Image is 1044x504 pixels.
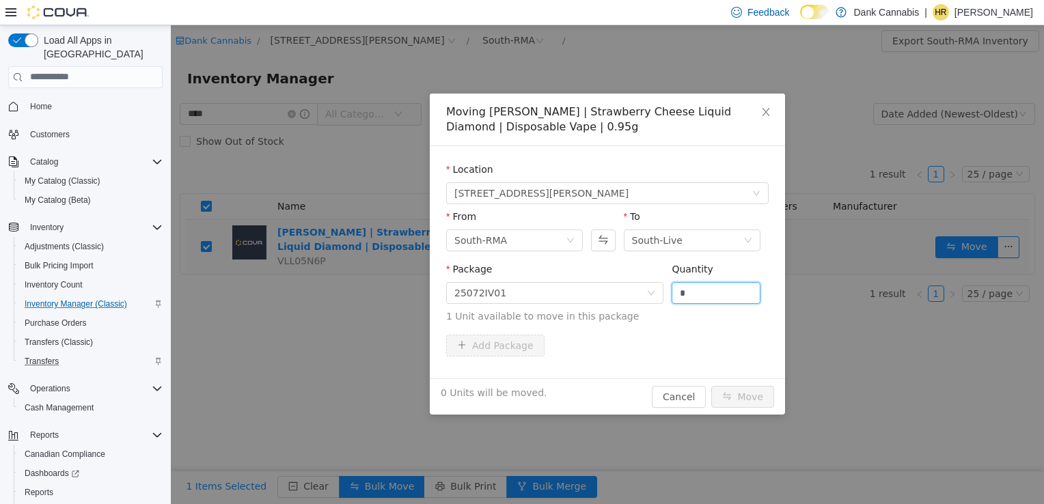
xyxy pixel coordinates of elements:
[19,315,163,331] span: Purchase Orders
[25,176,100,186] span: My Catalog (Classic)
[30,101,52,112] span: Home
[19,238,109,255] a: Adjustments (Classic)
[481,361,535,382] button: Cancel
[27,5,89,19] img: Cova
[30,222,64,233] span: Inventory
[25,279,83,290] span: Inventory Count
[19,257,99,274] a: Bulk Pricing Import
[19,277,88,293] a: Inventory Count
[25,380,76,397] button: Operations
[935,4,946,20] span: HR
[19,192,96,208] a: My Catalog (Beta)
[576,68,614,107] button: Close
[30,383,70,394] span: Operations
[501,238,542,249] label: Quantity
[3,425,168,445] button: Reports
[19,173,163,189] span: My Catalog (Classic)
[800,19,801,20] span: Dark Mode
[3,218,168,237] button: Inventory
[19,484,59,501] a: Reports
[3,152,168,171] button: Catalog
[284,257,335,278] div: 25072IV01
[30,430,59,440] span: Reports
[275,284,598,298] span: 1 Unit available to move in this package
[25,449,105,460] span: Canadian Compliance
[25,380,163,397] span: Operations
[14,352,168,371] button: Transfers
[30,129,70,140] span: Customers
[14,191,168,210] button: My Catalog (Beta)
[3,96,168,116] button: Home
[933,4,949,20] div: Harrison Ramsey
[14,398,168,417] button: Cash Management
[25,337,93,348] span: Transfers (Classic)
[502,257,589,278] input: Quantity
[581,164,590,173] i: icon: down
[19,484,163,501] span: Reports
[25,356,59,367] span: Transfers
[14,171,168,191] button: My Catalog (Classic)
[3,124,168,144] button: Customers
[853,4,919,20] p: Dank Cannabis
[275,238,321,249] label: Package
[275,186,305,197] label: From
[14,313,168,333] button: Purchase Orders
[275,79,598,109] div: Moving [PERSON_NAME] | Strawberry Cheese Liquid Diamond | Disposable Vape | 0.95g
[30,156,58,167] span: Catalog
[25,195,91,206] span: My Catalog (Beta)
[14,445,168,464] button: Canadian Compliance
[19,400,99,416] a: Cash Management
[954,4,1033,20] p: [PERSON_NAME]
[19,334,163,350] span: Transfers (Classic)
[275,309,374,331] button: icon: plusAdd Package
[25,126,75,143] a: Customers
[284,205,336,225] div: South-RMA
[14,464,168,483] a: Dashboards
[284,158,458,178] span: 9737 Macleod Trail SW. #445
[747,5,789,19] span: Feedback
[14,294,168,313] button: Inventory Manager (Classic)
[19,173,106,189] a: My Catalog (Classic)
[19,296,133,312] a: Inventory Manager (Classic)
[420,204,444,226] button: Swap
[19,238,163,255] span: Adjustments (Classic)
[25,318,87,328] span: Purchase Orders
[14,333,168,352] button: Transfers (Classic)
[461,205,512,225] div: South-Live
[19,465,85,481] a: Dashboards
[14,275,168,294] button: Inventory Count
[25,487,53,498] span: Reports
[800,5,829,19] input: Dark Mode
[25,126,163,143] span: Customers
[19,315,92,331] a: Purchase Orders
[25,402,94,413] span: Cash Management
[25,468,79,479] span: Dashboards
[38,33,163,61] span: Load All Apps in [GEOGRAPHIC_DATA]
[19,334,98,350] a: Transfers (Classic)
[19,465,163,481] span: Dashboards
[453,186,469,197] label: To
[14,256,168,275] button: Bulk Pricing Import
[19,446,111,462] a: Canadian Compliance
[275,139,322,150] label: Location
[19,277,163,293] span: Inventory Count
[540,361,603,382] button: icon: swapMove
[590,81,601,92] i: icon: close
[19,446,163,462] span: Canadian Compliance
[19,192,163,208] span: My Catalog (Beta)
[25,298,127,309] span: Inventory Manager (Classic)
[25,241,104,252] span: Adjustments (Classic)
[476,264,484,273] i: icon: down
[270,361,376,375] span: 0 Units will be moved.
[25,219,163,236] span: Inventory
[25,154,163,170] span: Catalog
[25,427,163,443] span: Reports
[924,4,927,20] p: |
[14,237,168,256] button: Adjustments (Classic)
[25,219,69,236] button: Inventory
[25,427,64,443] button: Reports
[3,379,168,398] button: Operations
[19,400,163,416] span: Cash Management
[19,257,163,274] span: Bulk Pricing Import
[19,296,163,312] span: Inventory Manager (Classic)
